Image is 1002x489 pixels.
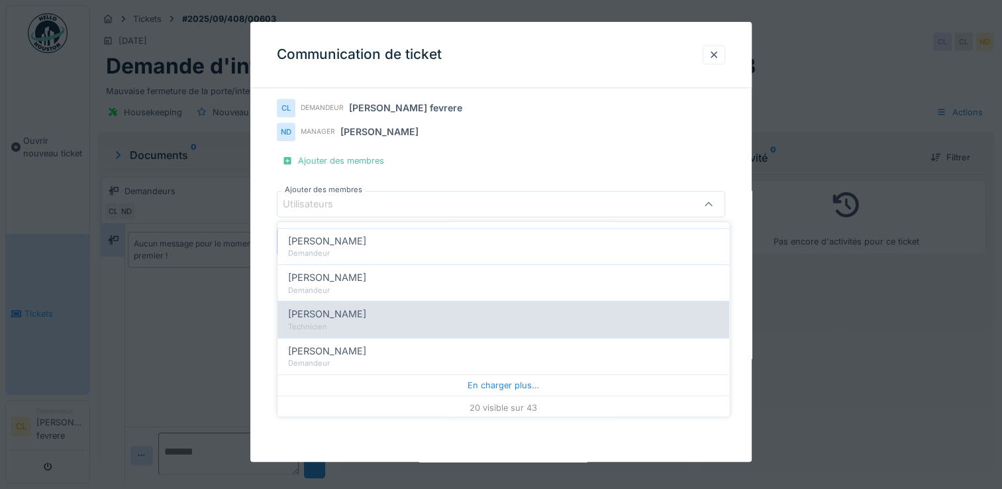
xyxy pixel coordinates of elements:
div: CL [277,99,295,117]
div: Demandeur [288,358,719,370]
div: Demandeur [301,103,344,113]
div: Ajouter des membres [277,152,389,170]
div: Demandeur [288,211,719,223]
div: Utilisateurs [283,197,352,212]
div: ND [277,123,295,141]
div: 20 visible sur 43 [277,396,729,420]
span: [PERSON_NAME] [288,270,366,285]
span: [PERSON_NAME] [288,307,366,322]
div: Demandeur [288,285,719,296]
h3: Communication de ticket [277,46,442,63]
span: [PERSON_NAME] [288,234,366,248]
div: Demandeur [288,248,719,260]
div: Technicien [288,321,719,333]
div: [PERSON_NAME] [340,125,419,139]
label: Ajouter des membres [282,184,365,195]
div: En charger plus… [277,375,729,396]
div: Manager [301,127,335,137]
div: [PERSON_NAME] fevrere [349,101,462,115]
span: [PERSON_NAME] [288,344,366,358]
